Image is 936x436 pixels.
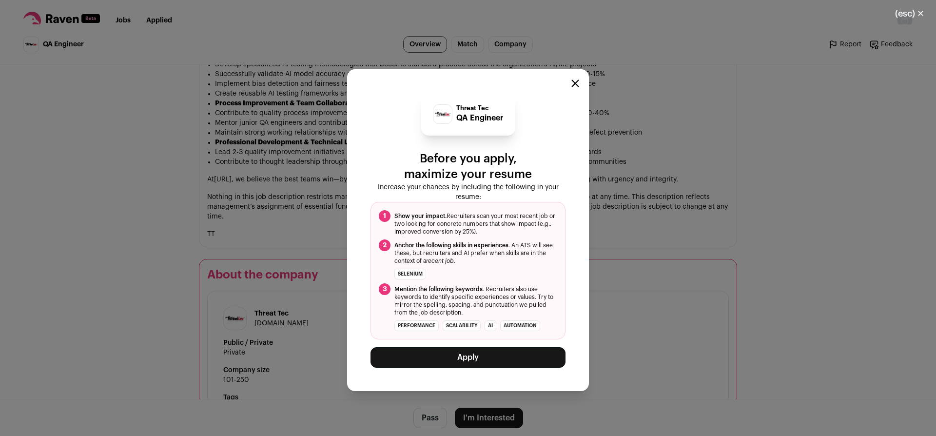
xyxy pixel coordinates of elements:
[394,320,439,331] li: performance
[394,242,508,248] span: Anchor the following skills in experiences
[370,151,565,182] p: Before you apply, maximize your resume
[883,3,936,24] button: Close modal
[370,347,565,368] button: Apply
[394,212,557,236] span: Recruiters scan your most recent job or two looking for concrete numbers that show impact (e.g., ...
[394,286,483,292] span: Mention the following keywords
[394,269,426,279] li: Selenium
[443,320,481,331] li: scalability
[433,110,452,118] img: 5dc23317f3ddc38aa3ab8fb6b25fbd5e1a98a5b4ab371684c0c47948a0dde794.png
[379,210,390,222] span: 1
[394,285,557,317] span: . Recruiters also use keywords to identify specific experiences or values. Try to mirror the spel...
[379,283,390,295] span: 3
[456,104,504,112] p: Threat Tec
[426,258,455,264] i: recent job.
[379,239,390,251] span: 2
[456,112,504,124] p: QA Engineer
[394,241,557,265] span: . An ATS will see these, but recruiters and AI prefer when skills are in the context of a
[485,320,496,331] li: AI
[500,320,540,331] li: automation
[394,213,447,219] span: Show your impact.
[571,79,579,87] button: Close modal
[370,182,565,202] p: Increase your chances by including the following in your resume:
